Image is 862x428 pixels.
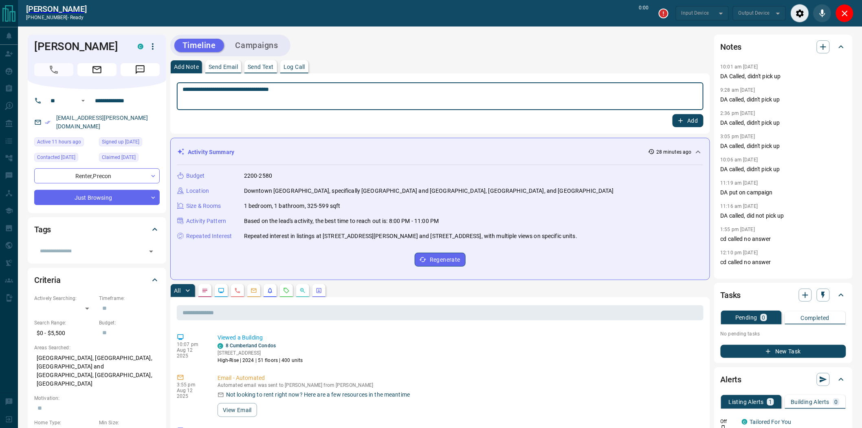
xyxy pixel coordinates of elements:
a: [PERSON_NAME] [26,4,87,14]
p: Aug 12 2025 [177,388,205,399]
div: Thu Mar 27 2025 [99,153,160,164]
div: Audio Settings [791,4,809,22]
button: Regenerate [415,253,466,267]
p: Building Alerts [791,399,830,405]
p: Location [186,187,209,195]
h2: Tasks [721,289,741,302]
div: Close [836,4,854,22]
svg: Emails [251,287,257,294]
div: Mute [813,4,831,22]
p: Not looking to rent right now? Here are a few resources in the meantime [226,390,410,399]
button: Campaigns [227,39,286,52]
p: 10:07 pm [177,342,205,347]
p: DA Called, didn't pick up [721,72,846,81]
div: Mon Aug 11 2025 [34,153,95,164]
div: Tags [34,220,160,239]
p: 0 [762,315,765,320]
p: Log Call [284,64,305,70]
div: Criteria [34,270,160,290]
p: No pending tasks [721,328,846,340]
h2: Criteria [34,274,61,287]
p: Home Type: [34,419,95,426]
p: 1:55 pm [DATE] [721,227,755,232]
span: Active 11 hours ago [37,138,81,146]
svg: Email Verified [45,119,51,125]
p: DA called, did not pick up [721,212,846,220]
p: Search Range: [34,319,95,327]
svg: Notes [202,287,208,294]
p: DA called, didn't pick up [721,95,846,104]
p: Based on the lead's activity, the best time to reach out is: 8:00 PM - 11:00 PM [244,217,439,225]
p: cd called no answer [721,258,846,267]
h1: [PERSON_NAME] [34,40,125,53]
p: DA put on campaign [721,188,846,197]
p: Email - Automated [218,374,700,382]
p: High-Rise | 2024 | 51 floors | 400 units [218,357,303,364]
p: Off [721,418,737,425]
p: [GEOGRAPHIC_DATA], [GEOGRAPHIC_DATA], [GEOGRAPHIC_DATA] and [GEOGRAPHIC_DATA], [GEOGRAPHIC_DATA],... [34,351,160,390]
span: Message [121,63,160,76]
a: [EMAIL_ADDRESS][PERSON_NAME][DOMAIN_NAME] [56,115,148,130]
p: Send Text [248,64,274,70]
div: Tasks [721,285,846,305]
div: Notes [721,37,846,57]
a: Tailored For You [750,419,792,425]
p: Viewed a Building [218,333,700,342]
span: Claimed [DATE] [102,153,136,161]
svg: Requests [283,287,290,294]
p: DA called, didn't pick up [721,119,846,127]
h2: Notes [721,40,742,53]
p: 0:00 [639,4,649,22]
p: Completed [801,315,830,321]
button: Timeline [174,39,224,52]
button: Open [145,246,157,257]
p: Add Note [174,64,199,70]
p: Min Size: [99,419,160,426]
p: 28 minutes ago [656,148,692,156]
p: 11:16 am [DATE] [721,203,758,209]
a: 8 Cumberland Condos [226,343,276,349]
p: $0 - $5,500 [34,327,95,340]
div: condos.ca [742,419,748,425]
p: Areas Searched: [34,344,160,351]
p: DA called, didn't pick up [721,165,846,174]
p: 10:06 am [DATE] [721,157,758,163]
button: View Email [218,403,257,417]
div: Renter , Precon [34,168,160,183]
p: Aug 12 2025 [177,347,205,359]
p: Motivation: [34,395,160,402]
div: Alerts [721,370,846,389]
p: Budget: [99,319,160,327]
p: [STREET_ADDRESS] [218,349,303,357]
p: Send Email [209,64,238,70]
p: 1 bedroom, 1 bathroom, 325-599 sqft [244,202,341,210]
span: Contacted [DATE] [37,153,75,161]
h2: Alerts [721,373,742,386]
p: Activity Summary [188,148,234,157]
p: 0 [835,399,838,405]
div: Just Browsing [34,190,160,205]
button: New Task [721,345,846,358]
p: DA called, didn't pick up [721,142,846,150]
p: Repeated interest in listings at [STREET_ADDRESS][PERSON_NAME] and [STREET_ADDRESS], with multipl... [244,232,577,240]
p: Size & Rooms [186,202,221,210]
div: condos.ca [218,343,223,349]
p: 2200-2580 [244,172,272,180]
span: ready [70,15,84,20]
h2: Tags [34,223,51,236]
p: 11:19 am [DATE] [721,180,758,186]
p: Activity Pattern [186,217,226,225]
svg: Calls [234,287,241,294]
p: Actively Searching: [34,295,95,302]
p: Timeframe: [99,295,160,302]
p: 3:05 pm [DATE] [721,134,755,139]
p: Downtown [GEOGRAPHIC_DATA], specifically [GEOGRAPHIC_DATA] and [GEOGRAPHIC_DATA], [GEOGRAPHIC_DAT... [244,187,614,195]
p: 3:55 pm [177,382,205,388]
div: condos.ca [138,44,143,49]
span: Call [34,63,73,76]
p: All [174,288,180,293]
svg: Opportunities [299,287,306,294]
svg: Lead Browsing Activity [218,287,224,294]
p: Pending [735,315,757,320]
